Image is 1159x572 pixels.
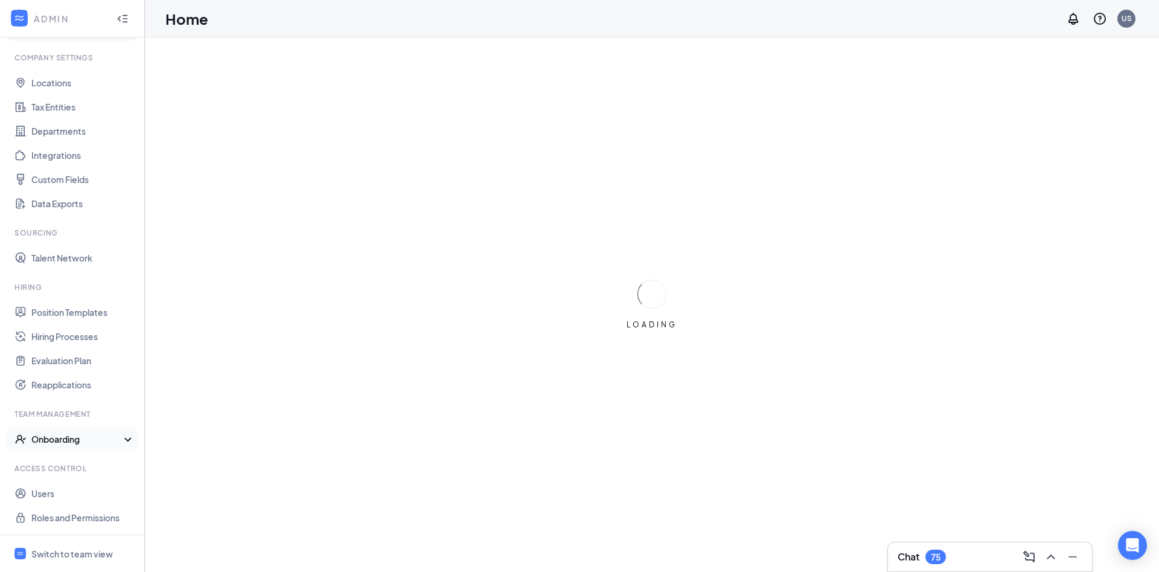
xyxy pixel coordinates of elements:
[31,300,135,324] a: Position Templates
[31,119,135,143] a: Departments
[1065,550,1080,564] svg: Minimize
[14,409,132,419] div: Team Management
[165,8,208,29] h1: Home
[31,246,135,270] a: Talent Network
[1041,547,1061,567] button: ChevronUp
[14,282,132,292] div: Hiring
[31,95,135,119] a: Tax Entities
[31,167,135,191] a: Custom Fields
[14,53,132,63] div: Company Settings
[622,320,682,330] div: LOADING
[1020,547,1039,567] button: ComposeMessage
[1022,550,1036,564] svg: ComposeMessage
[31,143,135,167] a: Integrations
[31,191,135,216] a: Data Exports
[1044,550,1058,564] svg: ChevronUp
[13,12,25,24] svg: WorkstreamLogo
[31,71,135,95] a: Locations
[1118,531,1147,560] div: Open Intercom Messenger
[14,463,132,474] div: Access control
[31,506,135,530] a: Roles and Permissions
[1063,547,1082,567] button: Minimize
[117,13,129,25] svg: Collapse
[898,550,919,564] h3: Chat
[14,433,27,445] svg: UserCheck
[931,552,940,562] div: 75
[31,349,135,373] a: Evaluation Plan
[31,324,135,349] a: Hiring Processes
[34,13,106,25] div: ADMIN
[31,548,113,560] div: Switch to team view
[16,550,24,558] svg: WorkstreamLogo
[14,228,132,238] div: Sourcing
[1066,11,1081,26] svg: Notifications
[1122,13,1132,24] div: US
[31,433,124,445] div: Onboarding
[31,373,135,397] a: Reapplications
[1093,11,1107,26] svg: QuestionInfo
[31,481,135,506] a: Users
